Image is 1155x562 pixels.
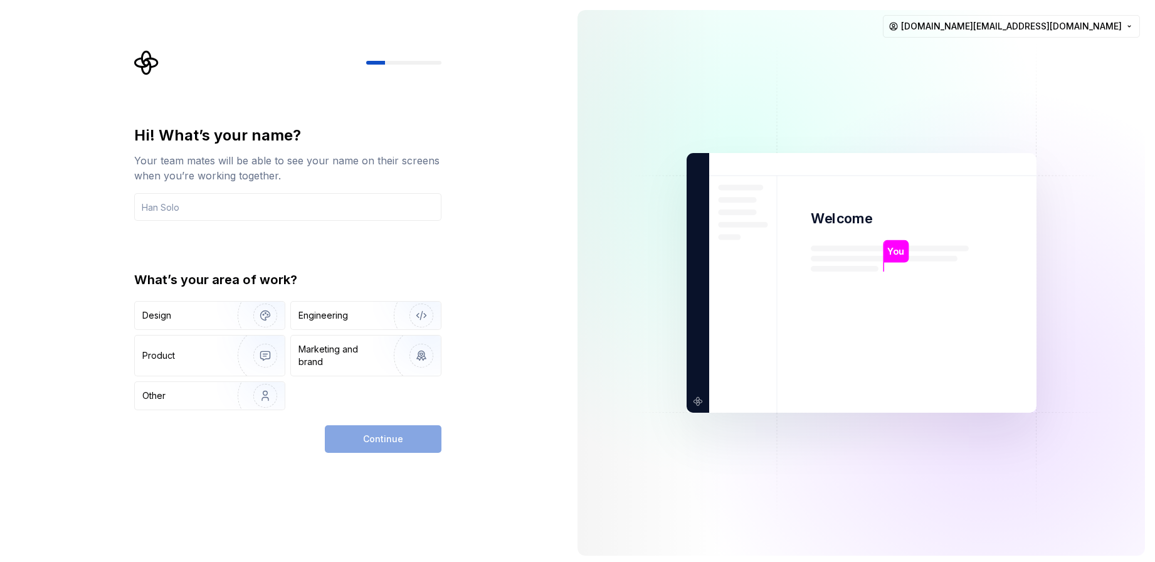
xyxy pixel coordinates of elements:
div: Other [142,390,166,402]
span: [DOMAIN_NAME][EMAIL_ADDRESS][DOMAIN_NAME] [901,20,1122,33]
div: Product [142,349,175,362]
p: You [887,245,904,258]
svg: Supernova Logo [134,50,159,75]
div: What’s your area of work? [134,271,441,289]
div: Your team mates will be able to see your name on their screens when you’re working together. [134,153,441,183]
div: Design [142,309,171,322]
div: Engineering [298,309,348,322]
input: Han Solo [134,193,441,221]
div: Hi! What’s your name? [134,125,441,146]
p: Welcome [811,209,872,228]
div: Marketing and brand [298,343,383,368]
button: [DOMAIN_NAME][EMAIL_ADDRESS][DOMAIN_NAME] [883,15,1140,38]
